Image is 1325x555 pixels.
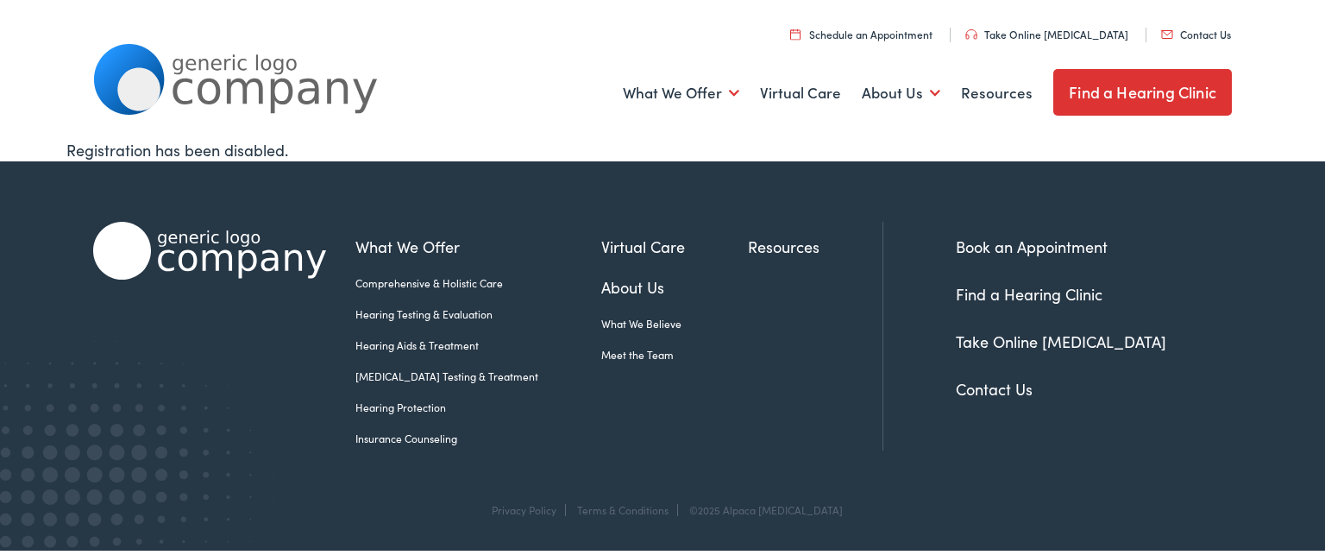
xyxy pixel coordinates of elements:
a: What We Believe [601,316,748,331]
img: utility icon [790,28,801,40]
a: Meet the Team [601,347,748,363]
a: Find a Hearing Clinic [1053,69,1232,116]
a: Resources [961,61,1033,125]
a: About Us [862,61,940,125]
a: Hearing Testing & Evaluation [355,306,601,322]
a: Virtual Care [601,235,748,258]
img: utility icon [1161,30,1173,39]
a: [MEDICAL_DATA] Testing & Treatment [355,369,601,384]
img: Alpaca Audiology [93,222,326,280]
a: Terms & Conditions [577,502,669,517]
a: Hearing Aids & Treatment [355,337,601,353]
a: Take Online [MEDICAL_DATA] [956,331,1166,352]
a: Resources [748,235,882,258]
img: utility icon [965,29,977,40]
a: Comprehensive & Holistic Care [355,275,601,291]
a: What We Offer [355,235,601,258]
a: Schedule an Appointment [790,27,933,41]
a: Book an Appointment [956,236,1108,257]
a: Privacy Policy [492,502,556,517]
a: Contact Us [1161,27,1231,41]
a: Virtual Care [760,61,841,125]
a: About Us [601,275,748,299]
a: What We Offer [623,61,739,125]
a: Hearing Protection [355,400,601,415]
a: Contact Us [956,378,1033,400]
a: Insurance Counseling [355,431,601,446]
div: Registration has been disabled. [66,138,1259,161]
a: Take Online [MEDICAL_DATA] [965,27,1128,41]
div: ©2025 Alpaca [MEDICAL_DATA] [681,504,843,516]
a: Find a Hearing Clinic [956,283,1102,305]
